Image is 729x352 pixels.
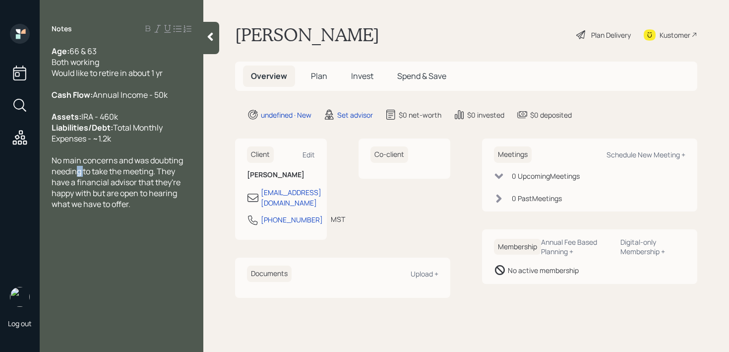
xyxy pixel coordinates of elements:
[8,319,32,328] div: Log out
[261,214,323,225] div: [PHONE_NUMBER]
[52,122,113,133] span: Liabilities/Debt:
[10,287,30,307] img: retirable_logo.png
[370,146,408,163] h6: Co-client
[247,146,274,163] h6: Client
[337,110,373,120] div: Set advisor
[93,89,168,100] span: Annual Income - 50k
[397,70,446,81] span: Spend & Save
[607,150,685,159] div: Schedule New Meeting +
[81,111,118,122] span: IRA - 460k
[235,24,379,46] h1: [PERSON_NAME]
[508,265,579,276] div: No active membership
[52,24,72,34] label: Notes
[530,110,572,120] div: $0 deposited
[494,146,532,163] h6: Meetings
[52,46,99,68] span: 66 & 63 Both working
[512,193,562,204] div: 0 Past Meeting s
[261,110,311,120] div: undefined · New
[399,110,441,120] div: $0 net-worth
[331,214,345,224] div: MST
[591,30,631,40] div: Plan Delivery
[52,68,163,78] span: Would like to retire in about 1 yr
[52,122,164,144] span: Total Monthly Expenses - ~1.2k
[247,266,292,282] h6: Documents
[251,70,287,81] span: Overview
[494,239,541,255] h6: Membership
[303,150,315,159] div: Edit
[52,155,184,210] span: No main concerns and was doubting needing to take the meeting. They have a financial advisor that...
[467,110,504,120] div: $0 invested
[541,237,612,256] div: Annual Fee Based Planning +
[351,70,373,81] span: Invest
[512,171,580,181] div: 0 Upcoming Meeting s
[52,89,93,100] span: Cash Flow:
[52,111,81,122] span: Assets:
[52,46,69,57] span: Age:
[660,30,690,40] div: Kustomer
[311,70,327,81] span: Plan
[411,269,438,279] div: Upload +
[620,237,685,256] div: Digital-only Membership +
[261,187,321,208] div: [EMAIL_ADDRESS][DOMAIN_NAME]
[247,171,315,179] h6: [PERSON_NAME]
